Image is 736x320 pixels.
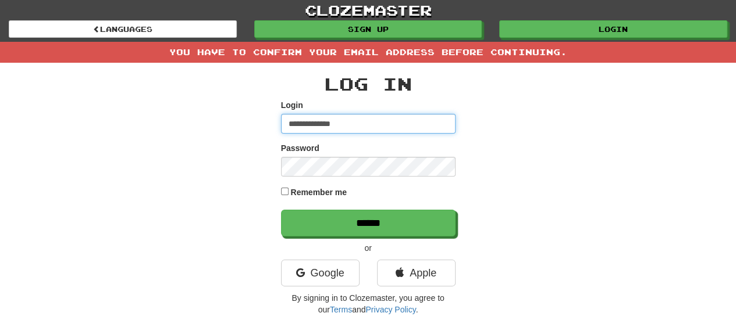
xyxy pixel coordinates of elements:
[281,260,360,286] a: Google
[9,20,237,38] a: Languages
[281,242,456,254] p: or
[365,305,415,314] a: Privacy Policy
[281,142,319,154] label: Password
[330,305,352,314] a: Terms
[254,20,482,38] a: Sign up
[499,20,727,38] a: Login
[290,186,347,198] label: Remember me
[281,74,456,94] h2: Log In
[281,292,456,315] p: By signing in to Clozemaster, you agree to our and .
[377,260,456,286] a: Apple
[281,99,303,111] label: Login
